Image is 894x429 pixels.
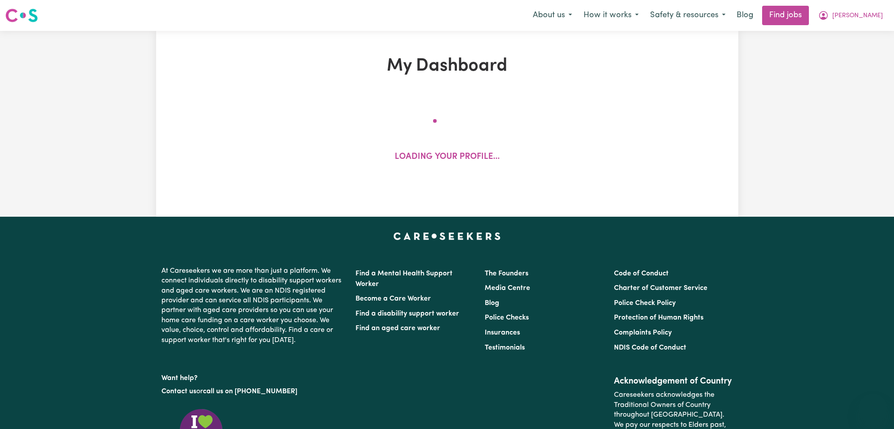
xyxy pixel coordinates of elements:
a: NDIS Code of Conduct [614,344,686,351]
h1: My Dashboard [258,56,636,77]
a: Careseekers logo [5,5,38,26]
a: Find a disability support worker [355,310,459,317]
a: Find an aged care worker [355,325,440,332]
a: Insurances [485,329,520,336]
a: Testimonials [485,344,525,351]
button: About us [527,6,578,25]
p: At Careseekers we are more than just a platform. We connect individuals directly to disability su... [161,263,345,349]
a: Protection of Human Rights [614,314,703,321]
a: Police Checks [485,314,529,321]
a: Find jobs [762,6,809,25]
a: Media Centre [485,285,530,292]
a: Blog [731,6,759,25]
h2: Acknowledgement of Country [614,376,733,387]
a: Police Check Policy [614,300,676,307]
a: Contact us [161,388,196,395]
a: call us on [PHONE_NUMBER] [203,388,297,395]
span: [PERSON_NAME] [832,11,883,21]
a: Code of Conduct [614,270,669,277]
p: Want help? [161,370,345,383]
iframe: Button to launch messaging window [859,394,887,422]
button: My Account [812,6,889,25]
button: Safety & resources [644,6,731,25]
a: Complaints Policy [614,329,672,336]
a: Become a Care Worker [355,295,431,302]
a: Careseekers home page [393,233,501,240]
a: Find a Mental Health Support Worker [355,270,453,288]
button: How it works [578,6,644,25]
p: or [161,383,345,400]
img: Careseekers logo [5,8,38,23]
a: Blog [485,300,499,307]
p: Loading your profile... [395,151,500,164]
a: Charter of Customer Service [614,285,707,292]
a: The Founders [485,270,528,277]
